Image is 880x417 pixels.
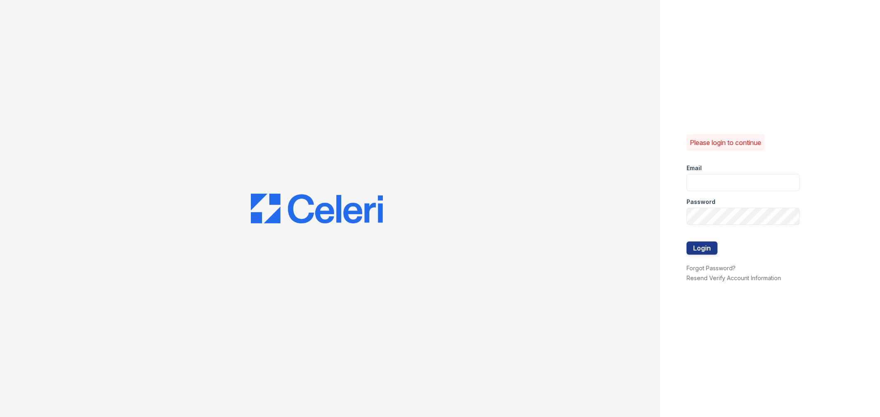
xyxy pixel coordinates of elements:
p: Please login to continue [690,138,761,148]
img: CE_Logo_Blue-a8612792a0a2168367f1c8372b55b34899dd931a85d93a1a3d3e32e68fde9ad4.png [251,194,383,223]
label: Password [687,198,715,206]
a: Resend Verify Account Information [687,274,781,281]
a: Forgot Password? [687,265,736,272]
label: Email [687,164,702,172]
button: Login [687,241,717,255]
